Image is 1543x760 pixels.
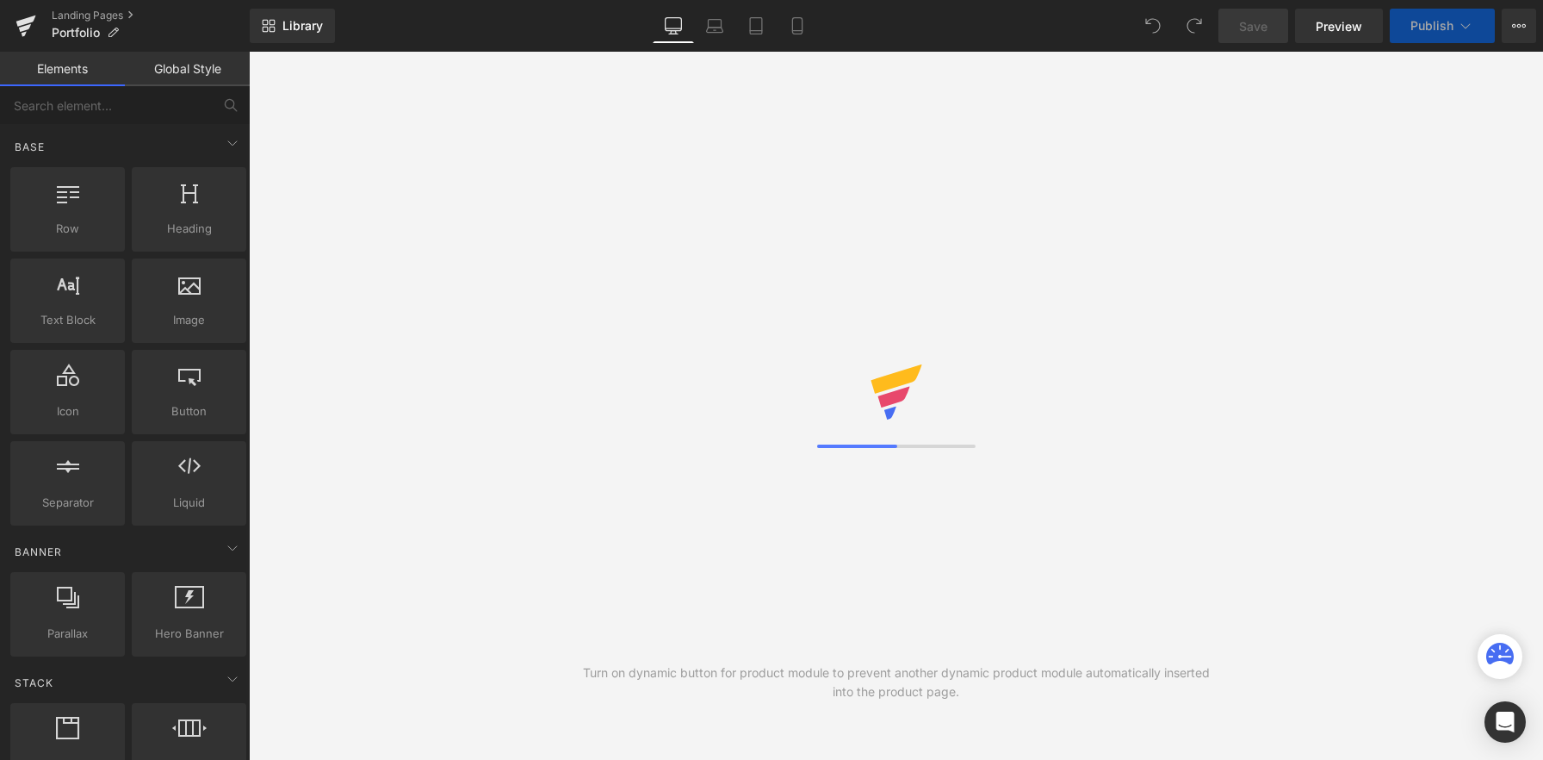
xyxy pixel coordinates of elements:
span: Separator [15,494,120,512]
a: New Library [250,9,335,43]
span: Text Block [15,311,120,329]
span: Stack [13,675,55,691]
span: Hero Banner [137,625,241,643]
span: Library [282,18,323,34]
span: Save [1239,17,1267,35]
span: Portfolio [52,26,100,40]
span: Publish [1410,19,1453,33]
a: Mobile [777,9,818,43]
span: Preview [1316,17,1362,35]
span: Base [13,139,46,155]
button: Redo [1177,9,1211,43]
span: Icon [15,402,120,420]
span: Button [137,402,241,420]
span: Row [15,220,120,238]
a: Global Style [125,52,250,86]
a: Preview [1295,9,1383,43]
a: Laptop [694,9,735,43]
span: Banner [13,544,64,560]
button: Publish [1390,9,1495,43]
button: Undo [1136,9,1170,43]
a: Landing Pages [52,9,250,22]
span: Heading [137,220,241,238]
a: Desktop [653,9,694,43]
button: More [1502,9,1536,43]
a: Tablet [735,9,777,43]
span: Liquid [137,494,241,512]
span: Parallax [15,625,120,643]
div: Open Intercom Messenger [1484,701,1526,743]
div: Turn on dynamic button for product module to prevent another dynamic product module automatically... [573,663,1220,701]
span: Image [137,311,241,329]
